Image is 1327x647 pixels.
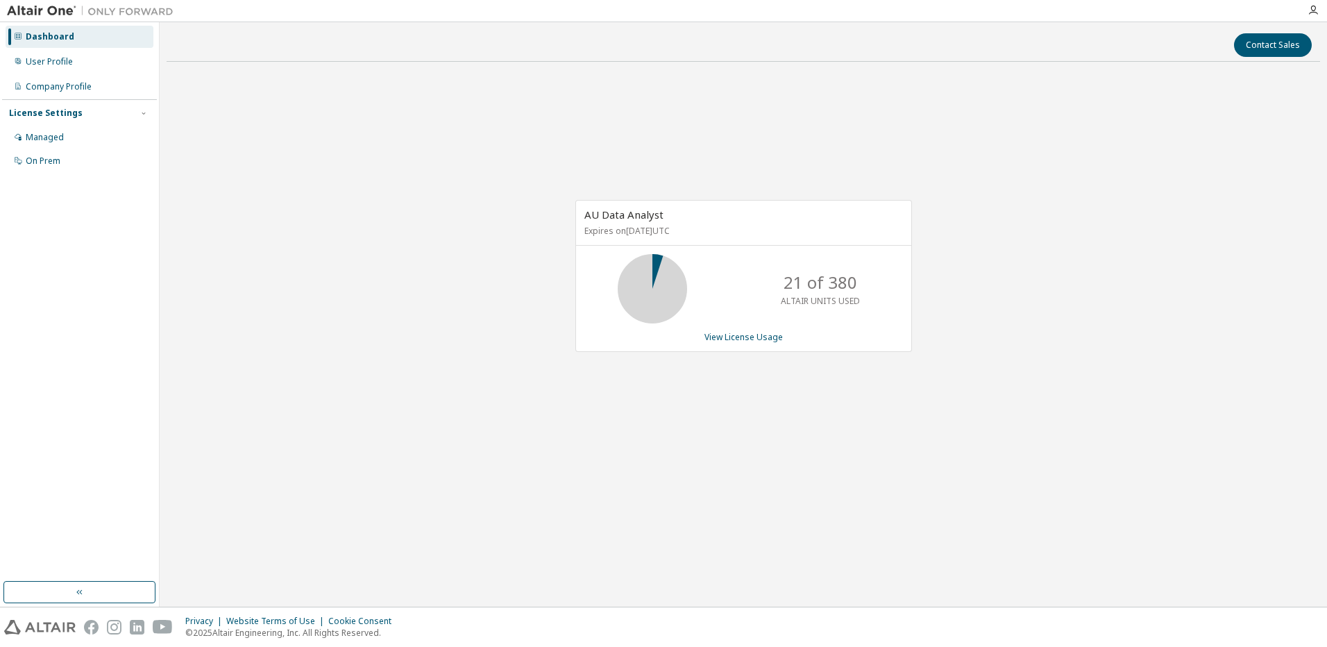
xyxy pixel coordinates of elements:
div: Company Profile [26,81,92,92]
a: View License Usage [704,331,783,343]
p: Expires on [DATE] UTC [584,225,899,237]
p: 21 of 380 [784,271,857,294]
div: Managed [26,132,64,143]
div: User Profile [26,56,73,67]
span: AU Data Analyst [584,208,663,221]
p: ALTAIR UNITS USED [781,295,860,307]
img: youtube.svg [153,620,173,635]
div: On Prem [26,156,60,167]
div: Website Terms of Use [226,616,328,627]
div: Privacy [185,616,226,627]
img: altair_logo.svg [4,620,76,635]
p: © 2025 Altair Engineering, Inc. All Rights Reserved. [185,627,400,639]
img: linkedin.svg [130,620,144,635]
img: facebook.svg [84,620,99,635]
div: Dashboard [26,31,74,42]
div: Cookie Consent [328,616,400,627]
img: instagram.svg [107,620,121,635]
img: Altair One [7,4,180,18]
button: Contact Sales [1234,33,1312,57]
div: License Settings [9,108,83,119]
